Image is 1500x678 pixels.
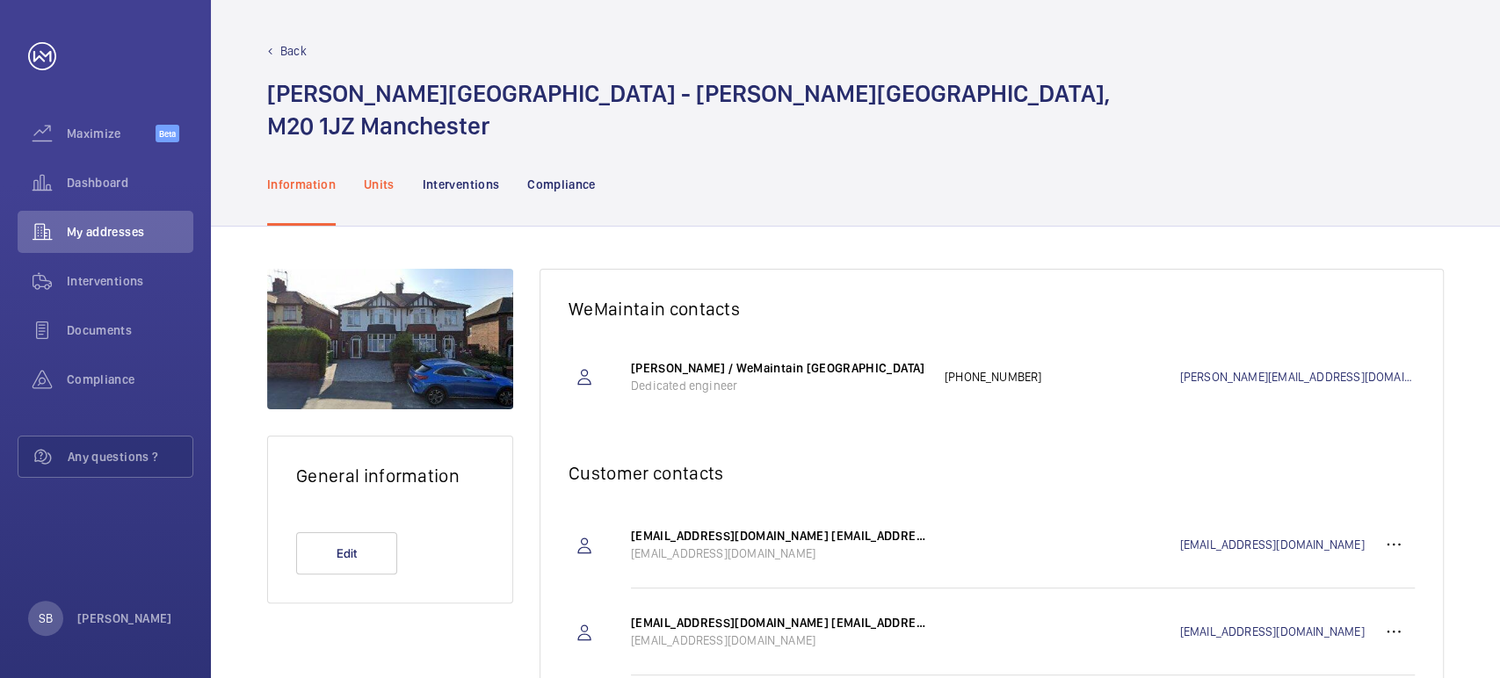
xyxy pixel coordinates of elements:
span: Documents [67,321,193,339]
span: Any questions ? [68,448,192,465]
p: [PHONE_NUMBER] [945,368,1180,386]
p: Compliance [527,176,596,193]
span: My addresses [67,223,193,241]
span: Dashboard [67,174,193,191]
p: [EMAIL_ADDRESS][DOMAIN_NAME] [EMAIL_ADDRESS][DOMAIN_NAME] [631,527,927,545]
span: Beta [156,125,179,142]
a: [PERSON_NAME][EMAIL_ADDRESS][DOMAIN_NAME] [1179,368,1415,386]
p: [EMAIL_ADDRESS][DOMAIN_NAME] [631,631,927,649]
span: Interventions [67,272,193,290]
span: Maximize [67,125,156,142]
p: [EMAIL_ADDRESS][DOMAIN_NAME] [631,545,927,562]
p: [PERSON_NAME] / WeMaintain [GEOGRAPHIC_DATA] [631,359,927,377]
p: SB [39,609,53,627]
h1: [PERSON_NAME][GEOGRAPHIC_DATA] - [PERSON_NAME][GEOGRAPHIC_DATA], M20 1JZ Manchester [267,77,1110,142]
a: [EMAIL_ADDRESS][DOMAIN_NAME] [1179,623,1373,640]
button: Edit [296,532,397,574]
a: [EMAIL_ADDRESS][DOMAIN_NAME] [1179,536,1373,553]
p: Dedicated engineer [631,377,927,394]
h2: Customer contacts [569,462,1415,484]
h2: WeMaintain contacts [569,298,1415,320]
span: Compliance [67,371,193,388]
p: Interventions [423,176,500,193]
p: [PERSON_NAME] [77,609,172,627]
p: [EMAIL_ADDRESS][DOMAIN_NAME] [EMAIL_ADDRESS][DOMAIN_NAME] [631,614,927,631]
p: Back [280,42,307,60]
h2: General information [296,465,484,487]
p: Information [267,176,336,193]
p: Units [364,176,395,193]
